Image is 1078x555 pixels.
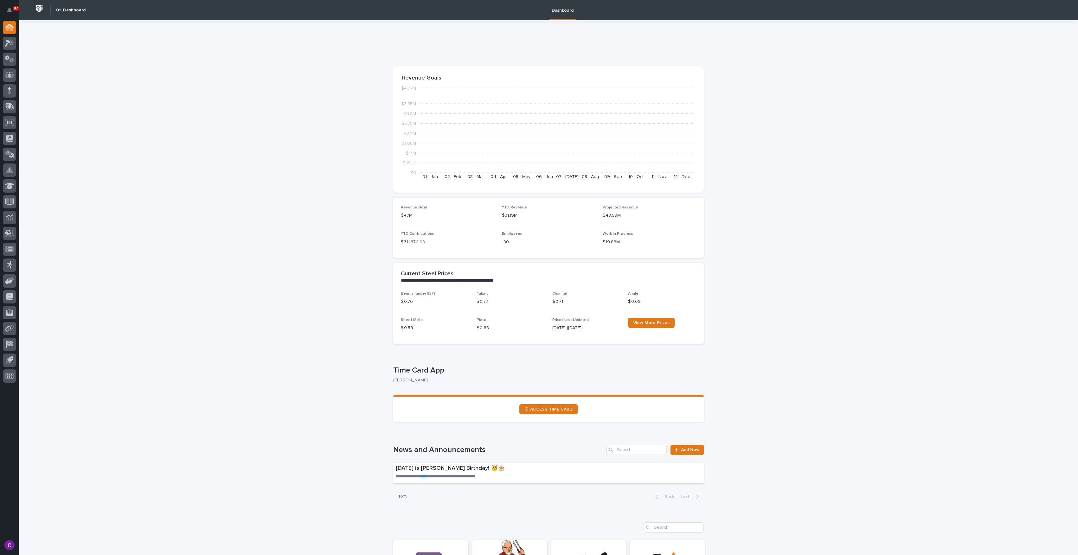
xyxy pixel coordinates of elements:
[467,175,484,179] text: 03 - Mar
[536,175,553,179] text: 06 - Jun
[393,378,699,383] p: [PERSON_NAME]
[56,8,86,13] h2: 01. Dashboard
[404,112,416,116] tspan: $3.3M
[603,206,638,209] span: Projected Revenue
[513,175,530,179] text: 05 - May
[628,298,696,305] p: $ 0.69
[477,298,545,305] p: $ 0.77
[422,175,438,179] text: 01 - Jan
[401,206,427,209] span: Revenue Goal
[403,161,416,165] tspan: $550K
[677,494,704,500] button: Next
[556,175,579,179] text: 07 - [DATE]
[502,239,595,246] p: 180
[3,4,16,17] button: Notifications
[552,318,589,322] span: Prices Last Updated
[404,131,416,136] tspan: $2.2M
[477,318,486,322] span: Plate
[661,494,674,499] span: Back
[502,232,522,236] span: Employees
[679,494,693,499] span: Next
[396,465,585,472] p: [DATE] is [PERSON_NAME] Birthday! 🥳🎂
[502,206,527,209] span: YTD Revenue
[401,232,434,236] span: YTD Contributions
[552,298,620,305] p: $ 0.71
[401,298,469,305] p: $ 0.76
[606,445,667,455] input: Search
[402,75,695,82] p: Revenue Goals
[14,6,18,10] p: 87
[401,102,416,106] tspan: $3.85M
[628,175,644,179] text: 10 - Oct
[650,494,677,500] button: Back
[628,292,638,296] span: Angle
[671,445,704,455] a: Add New
[477,325,545,331] p: $ 0.68
[401,239,494,246] p: $ 311,870.00
[410,171,416,175] tspan: $0
[552,292,567,296] span: Channel
[401,86,416,91] tspan: $4.77M
[393,366,701,375] p: Time Card App
[524,407,573,411] span: ⏲ ACCESS TIME CARD
[445,175,461,179] text: 02 - Feb
[3,539,16,552] button: users-avatar
[401,212,494,219] p: $47M
[628,318,675,328] a: View More Prices
[552,325,620,331] p: [DATE] ([DATE])
[603,239,696,246] p: $19.86M
[633,321,670,325] span: View More Prices
[406,151,416,155] tspan: $1.1M
[651,175,667,179] text: 11 - Nov
[491,175,507,179] text: 04 - Apr
[477,292,489,296] span: Tubing
[401,318,424,322] span: Sheet Metal
[401,271,453,277] h2: Current Steel Prices
[519,404,578,414] a: ⏲ ACCESS TIME CARD
[502,212,595,219] p: $31.19M
[393,489,412,504] p: 1 of 1
[401,292,435,296] span: Beams (under 55#)
[582,175,599,179] text: 08 - Aug
[604,175,622,179] text: 09 - Sep
[33,3,45,15] img: Workspace Logo
[644,522,704,533] input: Search
[8,8,16,18] div: Notifications87
[401,325,469,331] p: $ 0.59
[603,232,633,236] span: Work in Progress
[674,175,690,179] text: 12 - Dec
[393,445,604,455] h1: News and Announcements
[401,121,416,126] tspan: $2.75M
[603,212,696,219] p: $48.59M
[681,448,700,452] span: Add New
[402,141,416,145] tspan: $1.65M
